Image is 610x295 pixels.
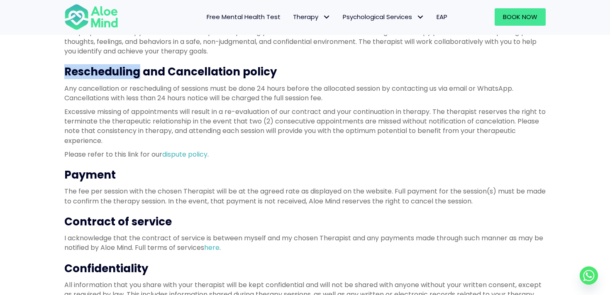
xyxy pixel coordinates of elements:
[287,8,337,26] a: TherapyTherapy: submenu
[437,12,447,21] span: EAP
[337,8,430,26] a: Psychological ServicesPsychological Services: submenu
[414,11,426,23] span: Psychological Services: submenu
[293,12,330,21] span: Therapy
[64,186,546,206] p: The fee per session with the chosen Therapist will be at the agreed rate as displayed on the webs...
[64,167,546,182] h3: Payment
[129,8,454,26] nav: Menu
[207,12,281,21] span: Free Mental Health Test
[64,64,546,79] h3: Rescheduling and Cancellation policy
[580,266,598,285] a: Whatsapp
[204,243,220,252] a: here
[343,12,424,21] span: Psychological Services
[64,84,546,103] p: Any cancellation or rescheduling of sessions must be done 24 hours before the allocated session b...
[320,11,332,23] span: Therapy: submenu
[64,27,546,56] p: The purpose of therapy services is to assist you in improving your emotional and mental well-bein...
[200,8,287,26] a: Free Mental Health Test
[162,150,207,159] a: dispute policy
[64,3,118,31] img: Aloe mind Logo
[64,214,546,229] h3: Contract of service
[64,150,546,159] p: Please refer to this link for our .
[430,8,454,26] a: EAP
[503,12,537,21] span: Book Now
[495,8,546,26] a: Book Now
[64,261,546,276] h3: Confidentiality
[64,233,546,252] p: I acknowledge that the contract of service is between myself and my chosen Therapist and any paym...
[64,107,546,145] p: Excessive missing of appointments will result in a re-evaluation of our contract and your continu...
